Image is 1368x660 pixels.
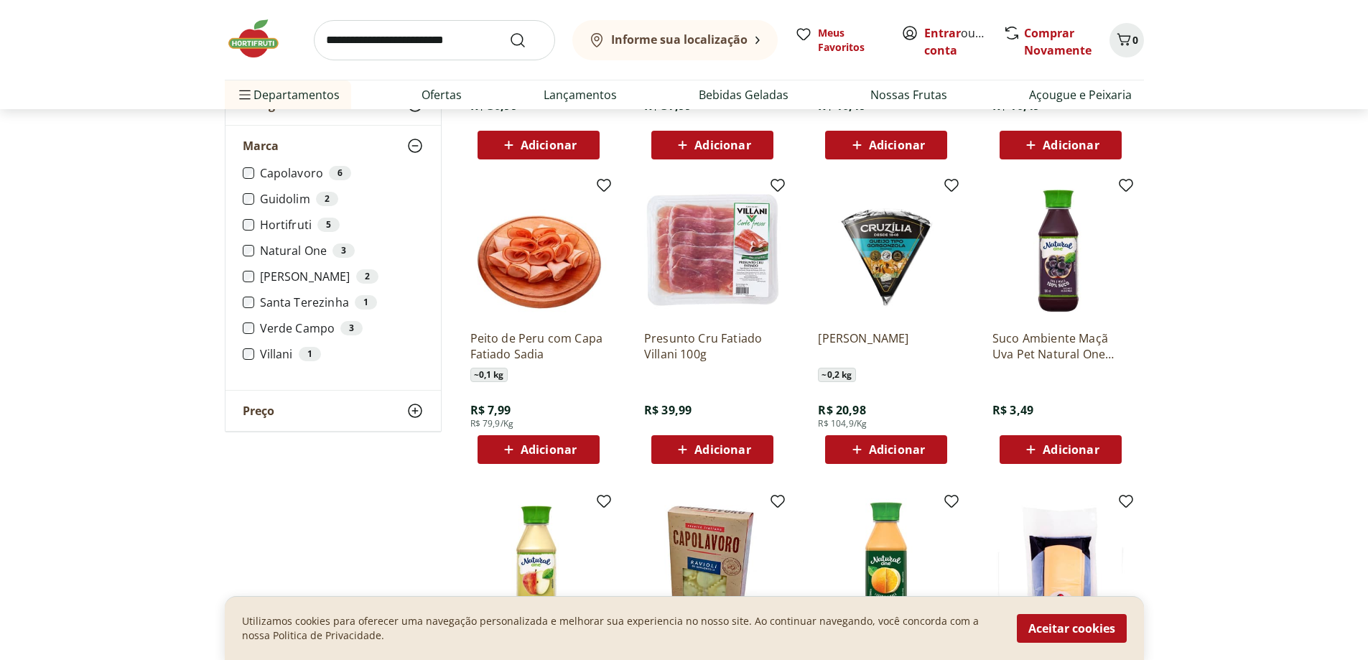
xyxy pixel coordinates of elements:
[818,498,954,635] img: Suco Laranja e Maçã Natural One 180ml
[470,418,514,429] span: R$ 79,9/Kg
[329,166,351,180] div: 6
[316,192,338,206] div: 2
[470,330,607,362] a: Peito de Peru com Capa Fatiado Sadia
[422,86,462,103] a: Ofertas
[818,402,865,418] span: R$ 20,98
[470,498,607,635] img: Suco Ambiente Maçã Pet Natural One 180ml
[470,182,607,319] img: Peito de Peru com Capa Fatiado Sadia
[644,182,781,319] img: Presunto Cru Fatiado Villani 100g
[260,243,424,258] label: Natural One
[332,243,355,258] div: 3
[260,192,424,206] label: Guidolim
[260,166,424,180] label: Capolavoro
[260,218,424,232] label: Hortifruti
[869,139,925,151] span: Adicionar
[225,166,441,390] div: Marca
[699,86,788,103] a: Bebidas Geladas
[992,182,1129,319] img: Suco Ambiente Maçã Uva Pet Natural One 180ml
[317,218,340,232] div: 5
[356,269,378,284] div: 2
[260,321,424,335] label: Verde Campo
[825,131,947,159] button: Adicionar
[314,20,555,60] input: search
[355,295,377,310] div: 1
[870,86,947,103] a: Nossas Frutas
[818,368,855,382] span: ~ 0,2 kg
[924,25,961,41] a: Entrar
[236,78,340,112] span: Departamentos
[825,435,947,464] button: Adicionar
[544,86,617,103] a: Lançamentos
[299,347,321,361] div: 1
[521,444,577,455] span: Adicionar
[1029,86,1132,103] a: Açougue e Peixaria
[644,330,781,362] a: Presunto Cru Fatiado Villani 100g
[644,498,781,635] img: Ravioli de Gorgonzola Capolavoro 400g
[572,20,778,60] button: Informe sua localização
[869,444,925,455] span: Adicionar
[478,131,600,159] button: Adicionar
[644,402,692,418] span: R$ 39,99
[1109,23,1144,57] button: Carrinho
[521,139,577,151] span: Adicionar
[924,25,1003,58] a: Criar conta
[1132,33,1138,47] span: 0
[992,402,1033,418] span: R$ 3,49
[1000,131,1122,159] button: Adicionar
[1043,139,1099,151] span: Adicionar
[1024,25,1092,58] a: Comprar Novamente
[992,498,1129,635] img: Massa Cozida para Lasanha Guidolim 500g
[260,295,424,310] label: Santa Terezinha
[225,17,297,60] img: Hortifruti
[1000,435,1122,464] button: Adicionar
[243,139,279,153] span: Marca
[795,26,884,55] a: Meus Favoritos
[260,347,424,361] label: Villani
[1043,444,1099,455] span: Adicionar
[478,435,600,464] button: Adicionar
[242,614,1000,643] p: Utilizamos cookies para oferecer uma navegação personalizada e melhorar sua experiencia no nosso ...
[225,126,441,166] button: Marca
[340,321,363,335] div: 3
[924,24,988,59] span: ou
[225,391,441,431] button: Preço
[470,368,508,382] span: ~ 0,1 kg
[243,404,274,418] span: Preço
[818,26,884,55] span: Meus Favoritos
[611,32,748,47] b: Informe sua localização
[992,330,1129,362] a: Suco Ambiente Maçã Uva Pet Natural One 180ml
[651,435,773,464] button: Adicionar
[694,444,750,455] span: Adicionar
[260,269,424,284] label: [PERSON_NAME]
[818,418,867,429] span: R$ 104,9/Kg
[818,330,954,362] a: [PERSON_NAME]
[1017,614,1127,643] button: Aceitar cookies
[818,182,954,319] img: Queijo Gorgonzola Cruzillia
[694,139,750,151] span: Adicionar
[651,131,773,159] button: Adicionar
[236,78,253,112] button: Menu
[470,402,511,418] span: R$ 7,99
[509,32,544,49] button: Submit Search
